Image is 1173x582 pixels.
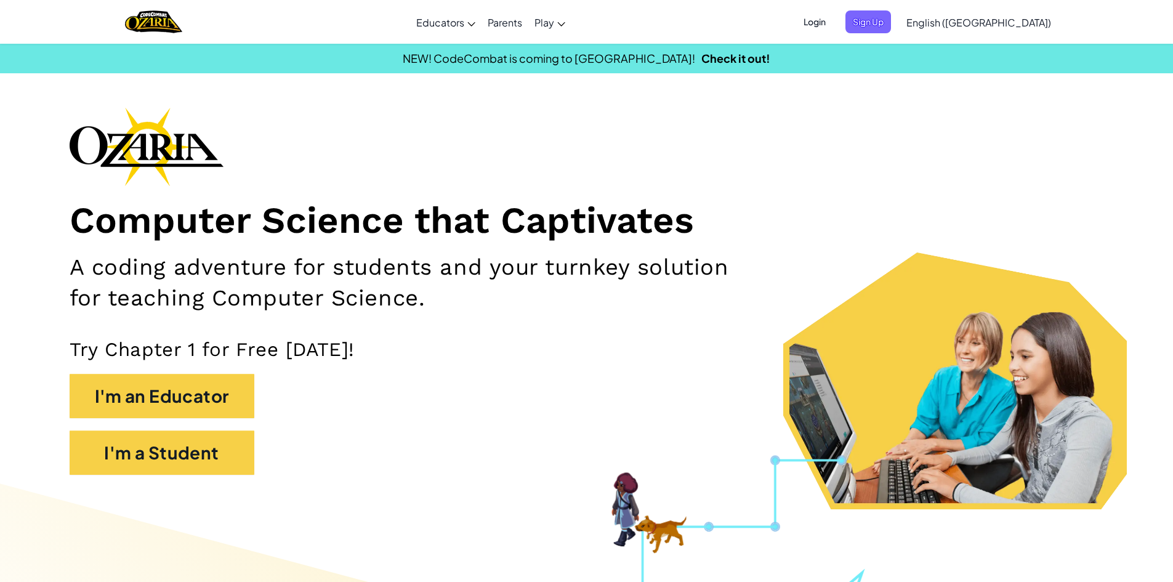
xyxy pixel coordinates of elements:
p: Try Chapter 1 for Free [DATE]! [70,337,1104,362]
button: Login [796,10,833,33]
button: I'm a Student [70,430,254,475]
span: English ([GEOGRAPHIC_DATA]) [906,16,1051,29]
h1: Computer Science that Captivates [70,198,1104,243]
button: Sign Up [845,10,891,33]
a: English ([GEOGRAPHIC_DATA]) [900,6,1057,39]
img: Home [125,9,182,34]
span: NEW! CodeCombat is coming to [GEOGRAPHIC_DATA]! [403,51,695,65]
span: Educators [416,16,464,29]
a: Ozaria by CodeCombat logo [125,9,182,34]
a: Check it out! [701,51,770,65]
a: Educators [410,6,482,39]
a: Parents [482,6,528,39]
h2: A coding adventure for students and your turnkey solution for teaching Computer Science. [70,252,763,313]
a: Play [528,6,571,39]
img: Ozaria branding logo [70,107,224,186]
button: I'm an Educator [70,374,254,418]
span: Play [534,16,554,29]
